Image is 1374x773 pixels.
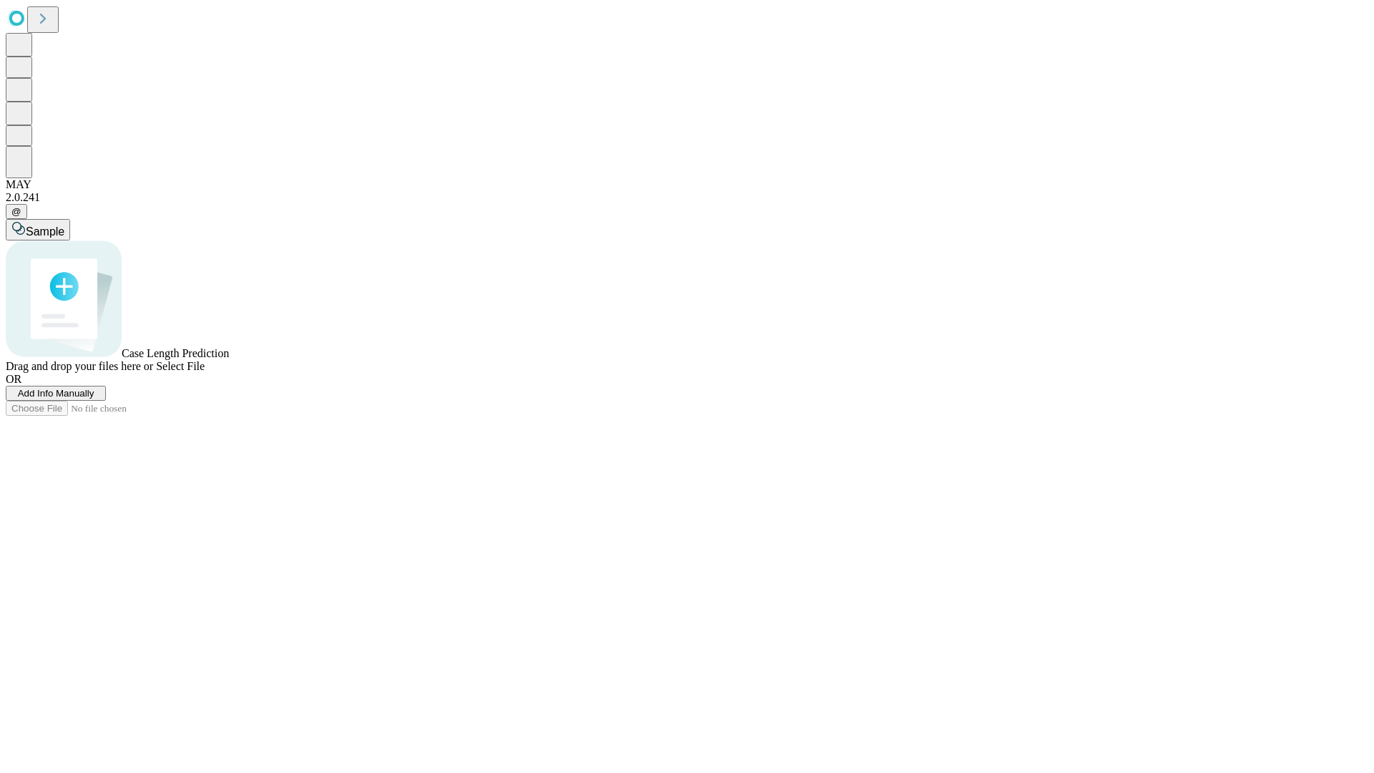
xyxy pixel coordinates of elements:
button: @ [6,204,27,219]
span: OR [6,373,21,385]
span: @ [11,206,21,217]
div: 2.0.241 [6,191,1368,204]
span: Sample [26,225,64,238]
span: Add Info Manually [18,388,94,399]
button: Add Info Manually [6,386,106,401]
div: MAY [6,178,1368,191]
span: Drag and drop your files here or [6,360,153,372]
button: Sample [6,219,70,240]
span: Select File [156,360,205,372]
span: Case Length Prediction [122,347,229,359]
